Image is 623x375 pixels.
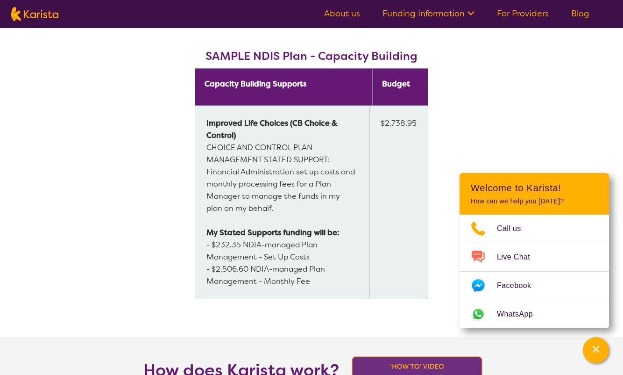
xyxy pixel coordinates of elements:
span: WhatsApp [497,307,544,321]
span: Call us [497,222,532,236]
span: - $2,506.60 NDIA-managed Plan Management - Monthly Fee [206,264,327,286]
h2: Welcome to Karista! [471,182,598,194]
button: Channel Menu [583,337,609,363]
a: Web link opens in a new tab. [460,300,609,328]
span: - $232.35 NDIA-managed Plan Management - Set Up Costs [206,240,319,262]
span: $2,738.95 [381,118,417,128]
ul: Choose channel [460,215,609,328]
a: Funding Information [382,8,474,19]
span: CHOICE AND CONTROL PLAN MANAGEMENT STATED SUPPORT: Financial Administration set up costs and mont... [206,118,357,213]
span: Capacity Building Supports [205,79,306,89]
span: Budget [382,79,410,89]
h3: SAMPLE NDIS Plan - Capacity Building [143,50,480,63]
strong: Improved Life Choices (CB Choice & Control) [206,118,340,140]
a: For Providers [497,8,549,19]
a: About us [324,8,360,19]
strong: My Stated Supports funding will be: [206,228,340,238]
a: Blog [571,8,589,19]
div: Channel Menu [460,173,609,328]
p: How can we help you [DATE]? [471,197,598,205]
img: Karista logo [11,7,58,21]
span: Live Chat [497,250,541,264]
span: Facebook [497,279,542,293]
